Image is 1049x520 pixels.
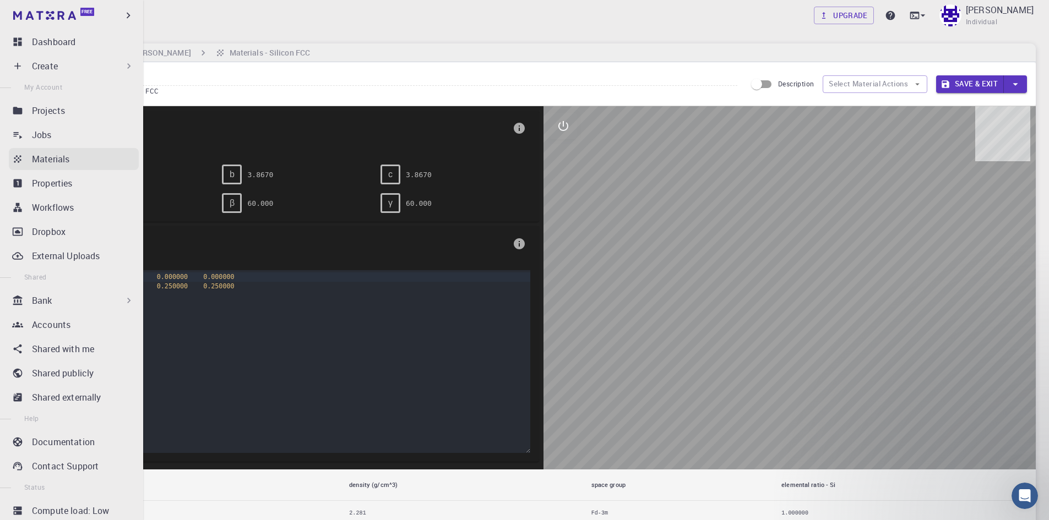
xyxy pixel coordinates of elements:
span: Basis [64,235,508,253]
pre: 3.8670 [247,165,273,184]
span: 0.250000 [157,282,188,290]
span: FCC [64,137,508,147]
pre: 3.8670 [406,165,432,184]
th: elemental ratio - Si [773,469,1036,501]
span: β [230,198,235,208]
p: Compute load: Low [32,504,110,517]
p: Shared publicly [32,366,94,380]
p: Create [32,59,58,73]
div: Create [9,55,139,77]
a: Workflows [9,196,139,218]
button: Select Material Actions [823,75,927,93]
h6: [PERSON_NAME] [126,47,191,59]
button: info [508,117,530,139]
p: Bank [32,294,52,307]
span: 0.000000 [157,273,188,281]
a: Materials [9,148,139,170]
pre: 60.000 [406,194,432,213]
span: 0.000000 [203,273,234,281]
img: logo [13,11,76,20]
p: Properties [32,177,73,190]
p: Shared with me [32,342,94,355]
img: Mostafa Farghaly Elsayed [939,4,961,26]
a: Shared publicly [9,362,139,384]
span: Description [778,79,814,88]
span: 0.250000 [203,282,234,290]
p: Projects [32,104,65,117]
a: Projects [9,100,139,122]
p: Workflows [32,201,74,214]
a: Shared with me [9,338,139,360]
a: Documentation [9,431,139,453]
p: Dropbox [32,225,66,238]
p: Accounts [32,318,70,331]
a: Properties [9,172,139,194]
span: FCC [145,86,163,95]
p: [PERSON_NAME] [966,3,1034,17]
p: External Uploads [32,249,100,262]
p: Materials [32,152,69,166]
span: Shared [24,272,46,281]
a: Accounts [9,314,139,336]
span: Support [22,8,62,18]
span: Individual [966,17,997,28]
pre: 60.000 [247,194,273,213]
span: c [388,169,393,179]
p: Dashboard [32,35,75,48]
a: External Uploads [9,245,139,267]
nav: breadcrumb [55,47,312,59]
button: info [508,233,530,255]
a: Dropbox [9,221,139,243]
p: Contact Support [32,459,99,473]
span: γ [388,198,393,208]
p: Jobs [32,128,52,141]
span: Lattice [64,119,508,137]
th: space group [583,469,773,501]
p: Shared externally [32,391,101,404]
span: My Account [24,83,62,91]
a: Dashboard [9,31,139,53]
a: Shared externally [9,386,139,408]
th: density (g/cm^3) [340,469,582,501]
a: Jobs [9,124,139,146]
p: Documentation [32,435,95,448]
div: Bank [9,289,139,311]
span: Status [24,483,45,491]
h6: Materials - Silicon FCC [225,47,310,59]
th: unit cell volume (Å^3) [51,469,340,501]
a: Upgrade [814,7,874,24]
span: b [230,169,235,179]
span: Help [24,414,39,423]
iframe: Intercom live chat [1012,483,1038,509]
a: Contact Support [9,455,139,477]
button: Save & Exit [936,75,1004,93]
